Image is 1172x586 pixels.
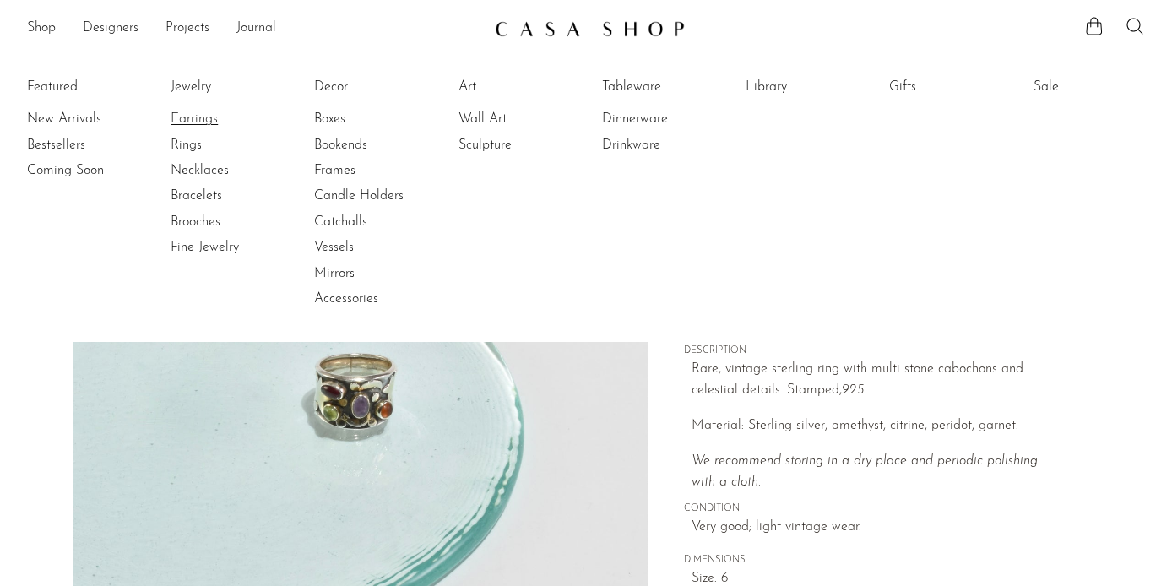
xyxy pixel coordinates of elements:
a: Catchalls [314,213,441,231]
a: Journal [236,18,276,40]
p: Material: Sterling silver, amethyst, citrine, peridot, garnet. [692,415,1064,437]
ul: Gifts [889,74,1016,106]
span: DIMENSIONS [684,553,1064,568]
a: Fine Jewelry [171,238,297,257]
ul: Featured [27,106,154,183]
a: Sculpture [458,136,585,155]
a: Candle Holders [314,187,441,205]
ul: Art [458,74,585,158]
span: DESCRIPTION [684,344,1064,359]
ul: NEW HEADER MENU [27,14,481,43]
a: Frames [314,161,441,180]
ul: Tableware [602,74,729,158]
a: Bookends [314,136,441,155]
a: Boxes [314,110,441,128]
a: Brooches [171,213,297,231]
a: Decor [314,78,441,96]
a: Dinnerware [602,110,729,128]
i: We recommend storing in a dry place and periodic polishing with a cloth. [692,454,1038,490]
a: Library [746,78,872,96]
a: Sale [1034,78,1160,96]
ul: Decor [314,74,441,312]
a: Shop [27,18,56,40]
a: Designers [83,18,138,40]
a: Projects [165,18,209,40]
a: Tableware [602,78,729,96]
a: Necklaces [171,161,297,180]
a: Gifts [889,78,1016,96]
p: Rare, vintage sterling ring with multi stone cabochons and celestial details. Stamped, [692,359,1064,402]
a: Jewelry [171,78,297,96]
a: Drinkware [602,136,729,155]
span: Very good; light vintage wear. [692,517,1064,539]
a: Wall Art [458,110,585,128]
a: Earrings [171,110,297,128]
ul: Jewelry [171,74,297,261]
a: Bracelets [171,187,297,205]
a: Accessories [314,290,441,308]
a: New Arrivals [27,110,154,128]
a: Vessels [314,238,441,257]
nav: Desktop navigation [27,14,481,43]
a: Rings [171,136,297,155]
a: Art [458,78,585,96]
a: Bestsellers [27,136,154,155]
a: Mirrors [314,264,441,283]
span: CONDITION [684,502,1064,517]
a: Coming Soon [27,161,154,180]
ul: Sale [1034,74,1160,106]
ul: Library [746,74,872,106]
em: 925. [842,383,866,397]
